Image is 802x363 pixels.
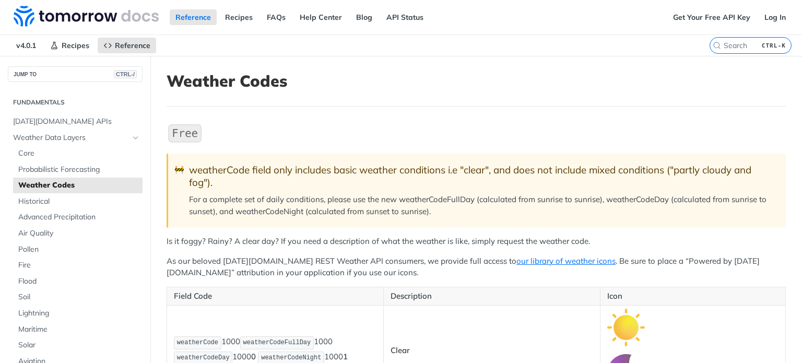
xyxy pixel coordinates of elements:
[170,9,217,25] a: Reference
[13,194,143,209] a: Historical
[132,134,140,142] button: Hide subpages for Weather Data Layers
[174,164,184,176] span: 🚧
[8,114,143,130] a: [DATE][DOMAIN_NAME] APIs
[13,257,143,273] a: Fire
[18,292,140,302] span: Soil
[98,38,156,53] a: Reference
[607,309,645,346] img: clear_day
[44,38,95,53] a: Recipes
[189,164,775,189] div: weatherCode field only includes basic weather conditions i.e "clear", and does not include mixed ...
[350,9,378,25] a: Blog
[13,146,143,161] a: Core
[10,38,42,53] span: v4.0.1
[8,66,143,82] button: JUMP TOCTRL-/
[607,322,645,332] span: Expand image
[381,9,429,25] a: API Status
[114,70,137,78] span: CTRL-/
[759,40,788,51] kbd: CTRL-K
[189,194,775,217] p: For a complete set of daily conditions, please use the new weatherCodeFullDay (calculated from su...
[13,306,143,321] a: Lightning
[13,226,143,241] a: Air Quality
[391,290,593,302] p: Description
[713,41,721,50] svg: Search
[13,337,143,353] a: Solar
[13,178,143,193] a: Weather Codes
[251,352,256,361] strong: 0
[18,276,140,287] span: Flood
[13,133,129,143] span: Weather Data Layers
[607,290,779,302] p: Icon
[18,308,140,319] span: Lightning
[18,212,140,223] span: Advanced Precipitation
[13,322,143,337] a: Maritime
[8,98,143,107] h2: Fundamentals
[759,9,792,25] a: Log In
[18,165,140,175] span: Probabilistic Forecasting
[261,9,291,25] a: FAQs
[343,352,348,361] strong: 1
[62,41,89,50] span: Recipes
[667,9,756,25] a: Get Your Free API Key
[391,345,410,355] strong: Clear
[14,6,159,27] img: Tomorrow.io Weather API Docs
[167,72,786,90] h1: Weather Codes
[167,255,786,279] p: As our beloved [DATE][DOMAIN_NAME] REST Weather API consumers, we provide full access to . Be sur...
[516,256,616,266] a: our library of weather icons
[174,290,376,302] p: Field Code
[18,148,140,159] span: Core
[13,162,143,178] a: Probabilistic Forecasting
[261,354,321,361] span: weatherCodeNight
[13,274,143,289] a: Flood
[18,324,140,335] span: Maritime
[13,209,143,225] a: Advanced Precipitation
[243,339,311,346] span: weatherCodeFullDay
[294,9,348,25] a: Help Center
[18,244,140,255] span: Pollen
[18,340,140,350] span: Solar
[177,354,230,361] span: weatherCodeDay
[18,196,140,207] span: Historical
[177,339,218,346] span: weatherCode
[13,289,143,305] a: Soil
[13,116,140,127] span: [DATE][DOMAIN_NAME] APIs
[219,9,258,25] a: Recipes
[18,228,140,239] span: Air Quality
[8,130,143,146] a: Weather Data LayersHide subpages for Weather Data Layers
[115,41,150,50] span: Reference
[18,180,140,191] span: Weather Codes
[13,242,143,257] a: Pollen
[18,260,140,271] span: Fire
[167,236,786,248] p: Is it foggy? Rainy? A clear day? If you need a description of what the weather is like, simply re...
